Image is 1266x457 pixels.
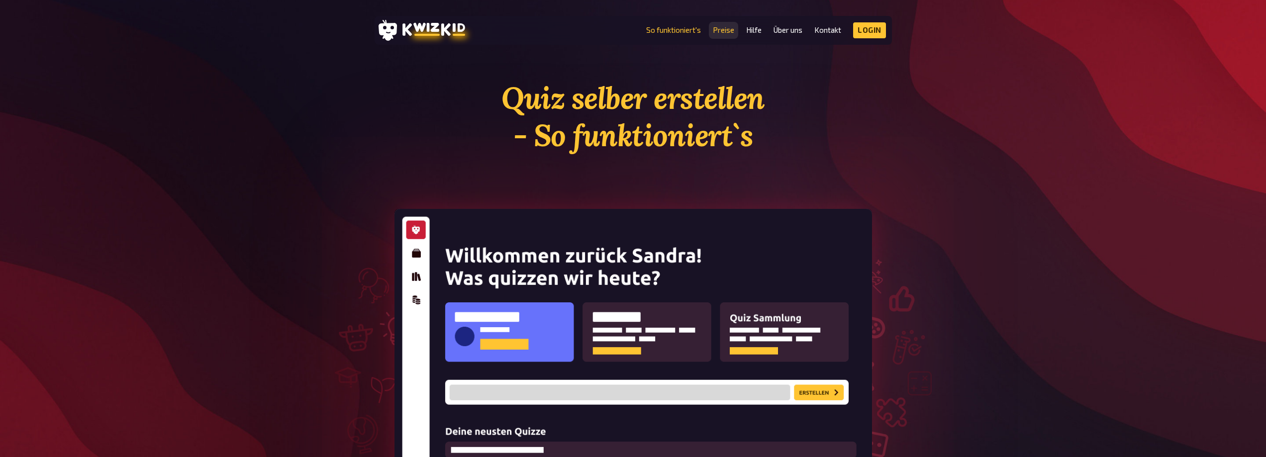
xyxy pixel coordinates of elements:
a: Preise [713,26,734,34]
a: Login [853,22,886,38]
a: So funktioniert's [646,26,701,34]
a: Über uns [774,26,802,34]
h1: Quiz selber erstellen - So funktioniert`s [394,80,872,154]
a: Hilfe [746,26,762,34]
a: Kontakt [814,26,841,34]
